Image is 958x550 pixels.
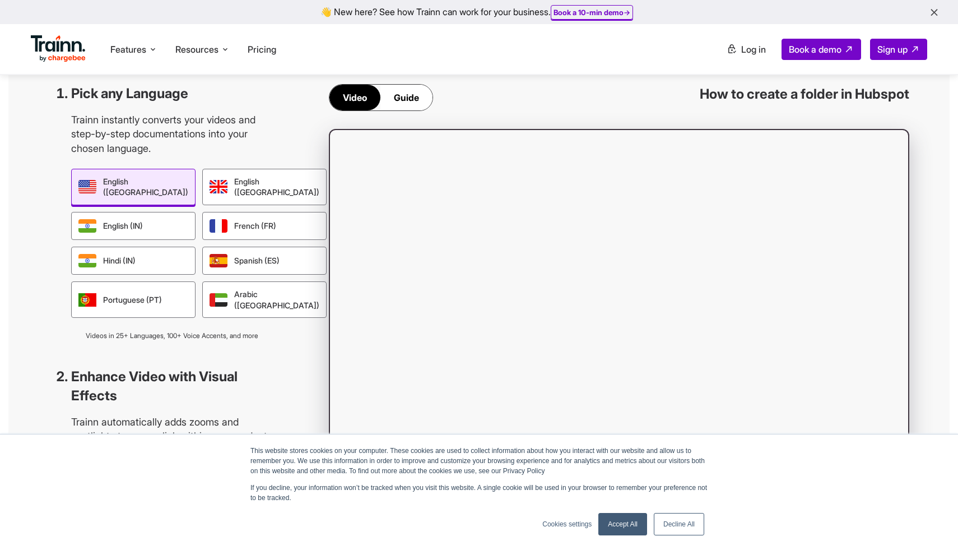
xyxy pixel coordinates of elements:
div: 👋 New here? See how Trainn can work for your business. [7,7,951,17]
img: indian english | Trainn [78,219,96,233]
a: Cookies settings [542,519,592,529]
div: English (IN) [71,212,196,240]
img: portugese | Trainn [78,293,96,307]
span: Log in [741,44,766,55]
div: French (FR) [202,212,327,240]
div: Arabic ([GEOGRAPHIC_DATA]) [202,281,327,318]
a: Sign up [870,39,927,60]
img: uk english | Trainn [210,180,227,193]
span: Resources [175,43,218,56]
a: Book a demo [782,39,861,60]
span: Sign up [877,44,908,55]
img: spanish | Trainn [210,254,227,267]
a: Accept All [598,513,647,535]
h3: Enhance Video with Visual Effects [71,367,273,405]
a: Pricing [248,44,276,55]
h3: Pick any Language [71,84,273,103]
div: Spanish (ES) [202,247,327,275]
img: hindi | Trainn [78,254,96,267]
img: arabic | Trainn [210,293,227,307]
div: Hindi (IN) [71,247,196,275]
a: Log in [720,39,773,59]
div: English ([GEOGRAPHIC_DATA]) [202,169,327,205]
img: Trainn Logo [31,35,86,62]
a: Book a 10-min demo→ [554,8,630,17]
a: Decline All [654,513,704,535]
span: Features [110,43,146,56]
b: Book a 10-min demo [554,8,624,17]
img: us english | Trainn [78,180,96,193]
div: Video [329,85,380,110]
div: Guide [380,85,433,110]
h3: How to create a folder in Hubspot [700,85,909,104]
p: This website stores cookies on your computer. These cookies are used to collect information about... [250,446,708,476]
span: Book a demo [789,44,841,55]
p: If you decline, your information won’t be tracked when you visit this website. A single cookie wi... [250,483,708,503]
p: Trainn instantly converts your videos and step-by-step documentations into your chosen language. [71,113,273,155]
div: Portuguese (PT) [71,281,196,318]
p: Videos in 25+ Languages, 100+ Voice Accents, and more [71,331,273,340]
img: french | Trainn [210,219,227,233]
p: Trainn automatically adds zooms and spotlights to every click within your product while screen re... [71,415,273,457]
div: English ([GEOGRAPHIC_DATA]) [71,169,196,205]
